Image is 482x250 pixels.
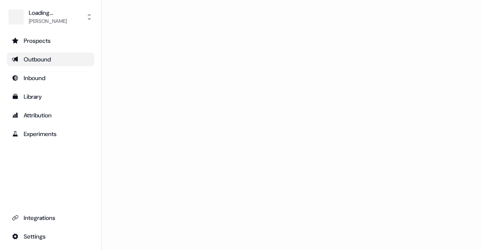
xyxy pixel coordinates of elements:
[12,55,89,64] div: Outbound
[29,8,67,17] div: Loading...
[12,232,89,241] div: Settings
[7,7,94,27] button: Loading...[PERSON_NAME]
[7,90,94,103] a: Go to templates
[12,36,89,45] div: Prospects
[12,214,89,222] div: Integrations
[29,17,67,25] div: [PERSON_NAME]
[7,108,94,122] a: Go to attribution
[12,130,89,138] div: Experiments
[7,127,94,141] a: Go to experiments
[12,74,89,82] div: Inbound
[7,211,94,225] a: Go to integrations
[7,71,94,85] a: Go to Inbound
[12,111,89,119] div: Attribution
[7,34,94,47] a: Go to prospects
[7,230,94,243] a: Go to integrations
[12,92,89,101] div: Library
[7,53,94,66] a: Go to outbound experience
